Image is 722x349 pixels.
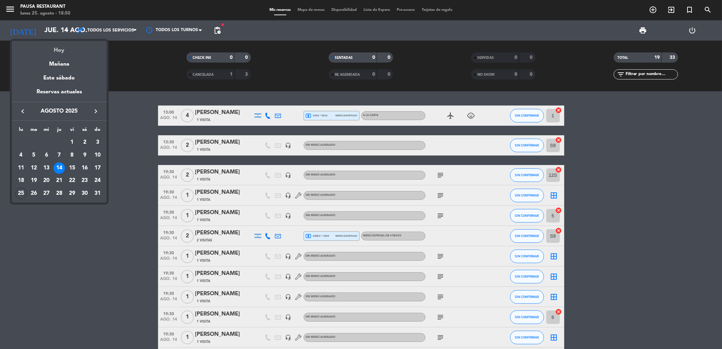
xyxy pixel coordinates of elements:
div: 30 [79,188,90,199]
td: 27 de agosto de 2025 [40,187,53,200]
td: 25 de agosto de 2025 [15,187,27,200]
div: 11 [15,162,27,174]
div: 1 [66,137,78,148]
div: 19 [28,175,40,186]
div: 5 [28,149,40,161]
th: viernes [66,126,79,136]
td: 20 de agosto de 2025 [40,174,53,187]
div: Mañana [12,55,107,69]
div: 26 [28,188,40,199]
td: 9 de agosto de 2025 [79,149,91,162]
div: 13 [41,162,52,174]
td: 3 de agosto de 2025 [91,136,104,149]
td: 30 de agosto de 2025 [79,187,91,200]
td: 6 de agosto de 2025 [40,149,53,162]
div: 15 [66,162,78,174]
div: 6 [41,149,52,161]
div: Hoy [12,41,107,55]
i: keyboard_arrow_right [92,107,100,115]
div: Este sábado [12,69,107,88]
div: 21 [53,175,65,186]
div: 4 [15,149,27,161]
div: 17 [92,162,103,174]
td: 10 de agosto de 2025 [91,149,104,162]
i: keyboard_arrow_left [19,107,27,115]
td: 28 de agosto de 2025 [53,187,66,200]
td: 21 de agosto de 2025 [53,174,66,187]
td: 17 de agosto de 2025 [91,162,104,174]
div: 10 [92,149,103,161]
td: 18 de agosto de 2025 [15,174,27,187]
div: 27 [41,188,52,199]
td: 13 de agosto de 2025 [40,162,53,174]
th: miércoles [40,126,53,136]
td: 23 de agosto de 2025 [79,174,91,187]
div: 29 [66,188,78,199]
td: 11 de agosto de 2025 [15,162,27,174]
td: 29 de agosto de 2025 [66,187,79,200]
div: Reservas actuales [12,88,107,101]
td: 16 de agosto de 2025 [79,162,91,174]
div: 14 [53,162,65,174]
th: sábado [79,126,91,136]
td: 4 de agosto de 2025 [15,149,27,162]
td: 7 de agosto de 2025 [53,149,66,162]
div: 28 [53,188,65,199]
button: keyboard_arrow_right [90,107,102,116]
td: 1 de agosto de 2025 [66,136,79,149]
div: 20 [41,175,52,186]
div: 31 [92,188,103,199]
div: 25 [15,188,27,199]
th: lunes [15,126,27,136]
td: 19 de agosto de 2025 [27,174,40,187]
td: 2 de agosto de 2025 [79,136,91,149]
div: 22 [66,175,78,186]
td: 14 de agosto de 2025 [53,162,66,174]
td: 24 de agosto de 2025 [91,174,104,187]
td: 22 de agosto de 2025 [66,174,79,187]
th: martes [27,126,40,136]
div: 2 [79,137,90,148]
span: agosto 2025 [29,107,90,116]
td: 31 de agosto de 2025 [91,187,104,200]
div: 23 [79,175,90,186]
div: 24 [92,175,103,186]
div: 7 [53,149,65,161]
div: 8 [66,149,78,161]
div: 3 [92,137,103,148]
td: 5 de agosto de 2025 [27,149,40,162]
div: 9 [79,149,90,161]
td: 15 de agosto de 2025 [66,162,79,174]
button: keyboard_arrow_left [17,107,29,116]
div: 18 [15,175,27,186]
div: 16 [79,162,90,174]
th: jueves [53,126,66,136]
td: 12 de agosto de 2025 [27,162,40,174]
td: 26 de agosto de 2025 [27,187,40,200]
td: AGO. [15,136,66,149]
td: 8 de agosto de 2025 [66,149,79,162]
div: 12 [28,162,40,174]
th: domingo [91,126,104,136]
